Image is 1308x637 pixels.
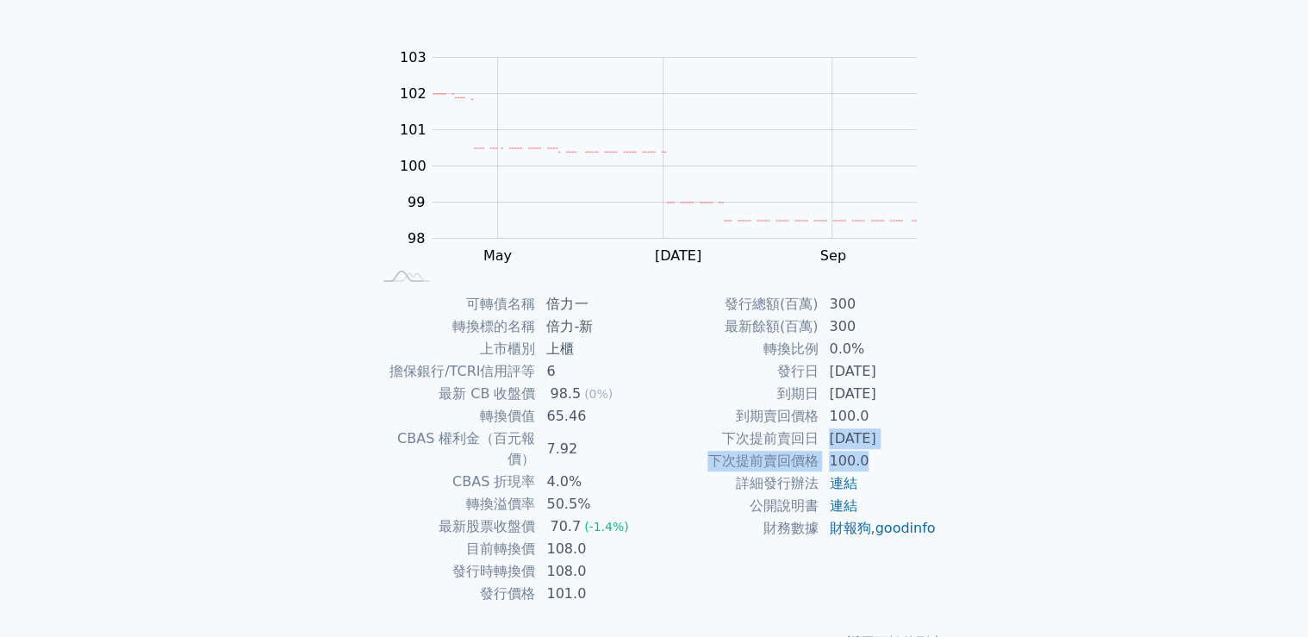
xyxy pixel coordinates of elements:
[654,338,819,360] td: 轉換比例
[536,405,654,428] td: 65.46
[875,520,935,536] a: goodinfo
[371,338,536,360] td: 上市櫃別
[536,493,654,515] td: 50.5%
[371,538,536,560] td: 目前轉換價
[654,405,819,428] td: 到期賣回價格
[433,94,916,221] g: Series
[371,583,536,605] td: 發行價格
[546,384,584,404] div: 98.5
[371,293,536,315] td: 可轉債名稱
[819,338,937,360] td: 0.0%
[371,560,536,583] td: 發行時轉換價
[536,428,654,471] td: 7.92
[654,383,819,405] td: 到期日
[584,520,629,534] span: (-1.4%)
[536,360,654,383] td: 6
[408,230,425,247] tspan: 98
[654,495,819,517] td: 公開說明書
[654,360,819,383] td: 發行日
[371,428,536,471] td: CBAS 權利金（百元報價）
[819,247,845,264] tspan: Sep
[819,428,937,450] td: [DATE]
[408,194,425,210] tspan: 99
[819,383,937,405] td: [DATE]
[654,472,819,495] td: 詳細發行辦法
[390,49,942,264] g: Chart
[654,293,819,315] td: 發行總額(百萬)
[400,85,427,102] tspan: 102
[483,247,512,264] tspan: May
[536,471,654,493] td: 4.0%
[584,387,613,401] span: (0%)
[654,428,819,450] td: 下次提前賣回日
[400,49,427,66] tspan: 103
[819,293,937,315] td: 300
[829,497,856,514] a: 連結
[819,450,937,472] td: 100.0
[536,293,654,315] td: 倍力一
[536,338,654,360] td: 上櫃
[371,360,536,383] td: 擔保銀行/TCRI信用評等
[655,247,701,264] tspan: [DATE]
[819,517,937,540] td: ,
[536,560,654,583] td: 108.0
[371,405,536,428] td: 轉換價值
[371,383,536,405] td: 最新 CB 收盤價
[546,516,584,537] div: 70.7
[536,315,654,338] td: 倍力-新
[819,405,937,428] td: 100.0
[829,520,870,536] a: 財報狗
[654,517,819,540] td: 財務數據
[371,493,536,515] td: 轉換溢價率
[400,158,427,174] tspan: 100
[536,583,654,605] td: 101.0
[819,315,937,338] td: 300
[371,471,536,493] td: CBAS 折現率
[400,122,427,138] tspan: 101
[536,538,654,560] td: 108.0
[371,315,536,338] td: 轉換標的名稱
[819,360,937,383] td: [DATE]
[829,475,856,491] a: 連結
[371,515,536,538] td: 最新股票收盤價
[654,315,819,338] td: 最新餘額(百萬)
[654,450,819,472] td: 下次提前賣回價格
